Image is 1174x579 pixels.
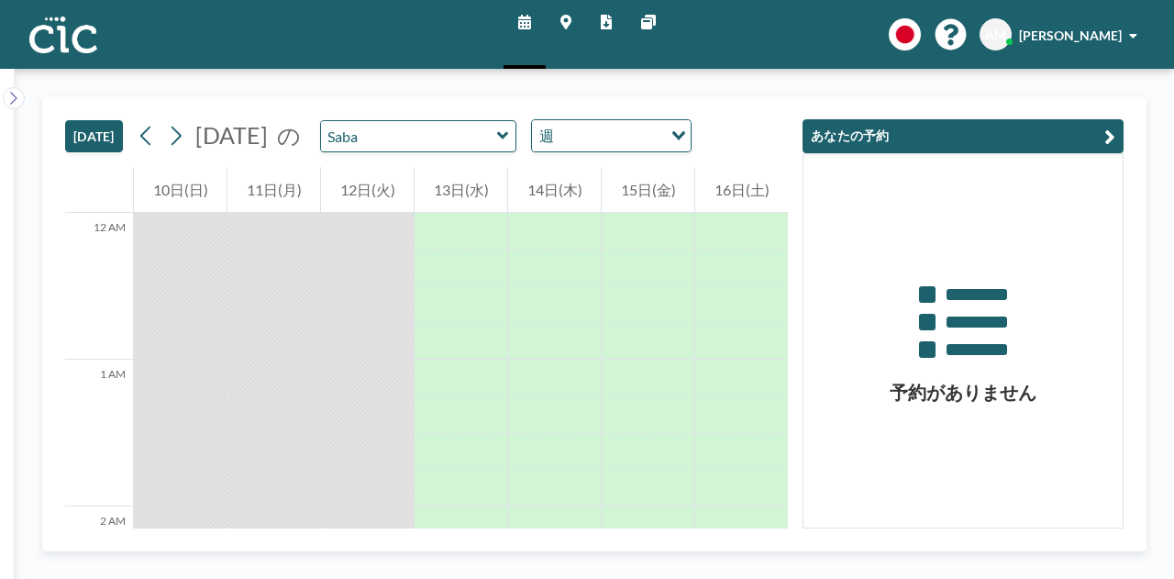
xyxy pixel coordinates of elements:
[985,27,1006,43] span: AM
[803,119,1124,153] button: あなたの予約
[803,381,1123,404] h3: 予約がありません
[134,167,227,213] div: 10日(日)
[602,167,694,213] div: 15日(金)
[277,121,301,150] span: の
[195,121,268,149] span: [DATE]
[321,121,497,151] input: Saba
[532,120,691,151] div: Search for option
[536,124,558,148] span: 週
[29,17,97,53] img: organization-logo
[695,167,788,213] div: 16日(土)
[508,167,601,213] div: 14日(木)
[321,167,414,213] div: 12日(火)
[415,167,507,213] div: 13日(水)
[559,124,660,148] input: Search for option
[1019,28,1122,43] span: [PERSON_NAME]
[65,120,123,152] button: [DATE]
[227,167,320,213] div: 11日(月)
[65,360,133,507] div: 1 AM
[65,213,133,360] div: 12 AM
